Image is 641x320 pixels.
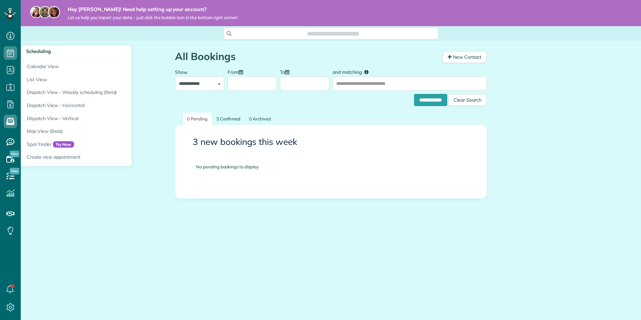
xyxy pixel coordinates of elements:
a: 0 Archived [245,113,275,125]
a: Dispatch View - Weekly scheduling (Beta) [21,86,188,99]
img: maria-72a9807cf96188c08ef61303f053569d2e2a8a1cde33d635c8a3ac13582a053d.jpg [30,6,42,18]
a: Create new appointment [21,151,188,166]
a: New Contact [443,51,487,63]
label: From [228,65,246,78]
h3: 3 new bookings this week [193,137,469,147]
a: List View [21,73,188,86]
a: Dispatch View - Vertical [21,112,188,125]
img: jorge-587dff0eeaa6aab1f244e6dc62b8924c3b6ad411094392a53c71c6c4a576187d.jpg [39,6,51,18]
div: No pending bookings to display [186,154,476,180]
a: Map View (Beta) [21,125,188,138]
a: Calendar View [21,58,188,73]
div: Clear Search [448,94,487,106]
label: To [280,65,293,78]
a: 0 Pending [183,113,212,125]
label: and matching [333,65,373,78]
span: Let us help you import your data - just click the bubble icon in the bottom right corner! [68,15,238,20]
span: New [10,168,19,174]
img: michelle-19f622bdf1676172e81f8f8fba1fb50e276960ebfe0243fe18214015130c80e4.jpg [48,6,60,18]
a: Spot FinderTry Now [21,138,188,151]
span: Scheduling [26,48,51,54]
a: 3 Confirmed [212,113,245,125]
h1: All Bookings [175,51,438,62]
a: Dispatch View - Horizontal [21,99,188,112]
span: New [10,151,19,157]
a: Clear Search [448,95,487,101]
strong: Hey [PERSON_NAME]! Need help setting up your account? [68,6,238,13]
span: Try Now [53,141,74,148]
span: Search ZenMaid… [314,30,352,37]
